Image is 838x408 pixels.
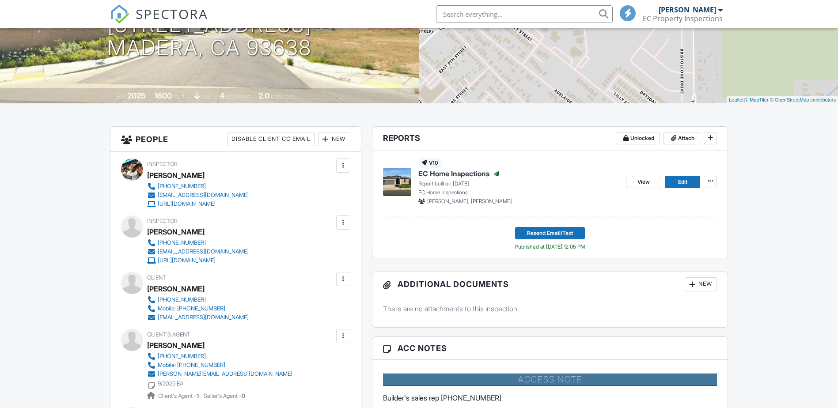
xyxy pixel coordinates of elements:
div: [PHONE_NUMBER] [158,183,206,190]
div: New [685,277,717,291]
span: Built [116,93,126,100]
span: Inspector [147,161,178,167]
span: sq. ft. [173,93,186,100]
span: Slab [201,93,211,100]
a: [EMAIL_ADDRESS][DOMAIN_NAME] [147,247,249,256]
div: [PERSON_NAME] [659,5,716,14]
a: [PHONE_NUMBER] [147,352,292,361]
div: [URL][DOMAIN_NAME] [158,200,216,208]
a: Mobile: [PHONE_NUMBER] [147,304,249,313]
a: [URL][DOMAIN_NAME] [147,200,249,208]
div: New [318,132,350,146]
h4: Access Note [383,374,717,386]
a: © OpenStreetMap contributors [770,97,836,102]
div: [PHONE_NUMBER] [158,239,206,246]
div: [EMAIL_ADDRESS][DOMAIN_NAME] [158,248,249,255]
div: 2.0 [258,91,269,100]
div: [URL][DOMAIN_NAME] [158,257,216,264]
a: [PHONE_NUMBER] [147,182,249,191]
div: 2025 [127,91,146,100]
span: Client's Agent - [158,393,200,399]
span: Inspector [147,218,178,224]
span: Client's Agent [147,331,190,338]
p: Builder's sales rep [PHONE_NUMBER] [383,393,717,403]
div: [PHONE_NUMBER] [158,353,206,360]
span: bathrooms [271,93,296,100]
a: Mobile: [PHONE_NUMBER] [147,361,292,370]
div: [PHONE_NUMBER] [158,296,206,303]
div: Disable Client CC Email [228,132,315,146]
strong: 1 [197,393,199,399]
div: [EMAIL_ADDRESS][DOMAIN_NAME] [158,192,249,199]
span: Seller's Agent - [204,393,245,399]
strong: 0 [242,393,245,399]
div: | [727,96,838,104]
h1: [STREET_ADDRESS] Madera, CA 93638 [107,13,312,60]
a: SPECTORA [110,12,208,30]
input: Search everything... [436,5,613,23]
span: bedrooms [226,93,250,100]
span: Client [147,274,166,281]
div: [PERSON_NAME] [147,225,205,238]
img: The Best Home Inspection Software - Spectora [110,4,129,24]
a: [EMAIL_ADDRESS][DOMAIN_NAME] [147,191,249,200]
div: [EMAIL_ADDRESS][DOMAIN_NAME] [158,314,249,321]
h3: People [110,127,361,152]
div: [PERSON_NAME][EMAIL_ADDRESS][DOMAIN_NAME] [158,370,292,378]
a: [PHONE_NUMBER] [147,295,249,304]
span: SPECTORA [136,4,208,23]
div: 1600 [154,91,172,100]
a: © MapTiler [745,97,769,102]
a: [URL][DOMAIN_NAME] [147,256,249,265]
a: [PHONE_NUMBER] [147,238,249,247]
div: 9/2025 EA [158,380,183,387]
div: [PERSON_NAME] [147,282,205,295]
div: 4 [220,91,224,100]
div: [PERSON_NAME] [147,169,205,182]
div: Mobile: [PHONE_NUMBER] [158,362,225,369]
h3: Additional Documents [372,272,728,297]
a: Leaflet [729,97,743,102]
div: EC Property Inspections [643,14,723,23]
a: [PERSON_NAME][EMAIL_ADDRESS][DOMAIN_NAME] [147,370,292,378]
a: [PERSON_NAME] [147,339,205,352]
div: Mobile: [PHONE_NUMBER] [158,305,225,312]
p: There are no attachments to this inspection. [383,304,717,314]
a: [EMAIL_ADDRESS][DOMAIN_NAME] [147,313,249,322]
h3: ACC Notes [372,337,728,360]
